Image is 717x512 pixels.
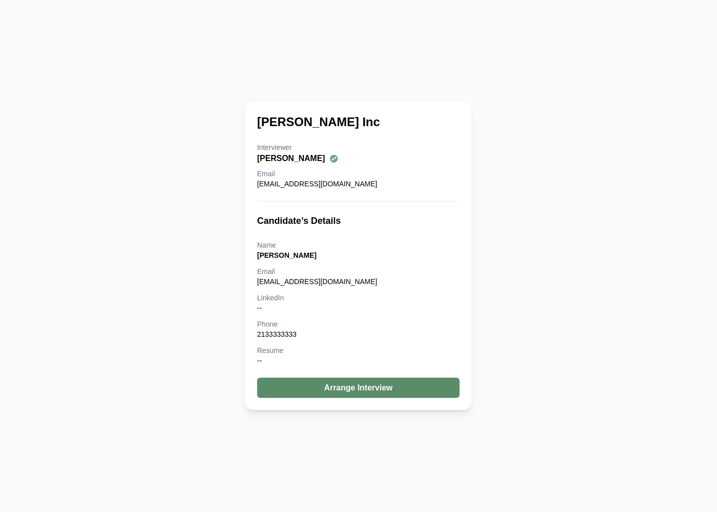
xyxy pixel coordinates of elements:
[257,329,460,339] div: 2133333333
[257,345,460,356] div: Resume
[257,293,460,303] div: LinkedIn
[257,266,460,277] div: Email
[257,179,460,189] div: [EMAIL_ADDRESS][DOMAIN_NAME]
[257,114,380,130] h2: [PERSON_NAME] Inc
[257,240,460,250] div: Name
[257,142,460,152] div: Interviewer
[257,356,460,366] p: --
[257,250,460,260] div: [PERSON_NAME]
[257,152,460,165] div: [PERSON_NAME]
[257,319,460,329] div: Phone
[257,214,460,228] h3: Candidate’s Details
[257,170,275,178] span: Email
[257,378,460,398] button: Arrange Interview
[257,277,460,287] div: [EMAIL_ADDRESS][DOMAIN_NAME]
[257,304,262,312] span: --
